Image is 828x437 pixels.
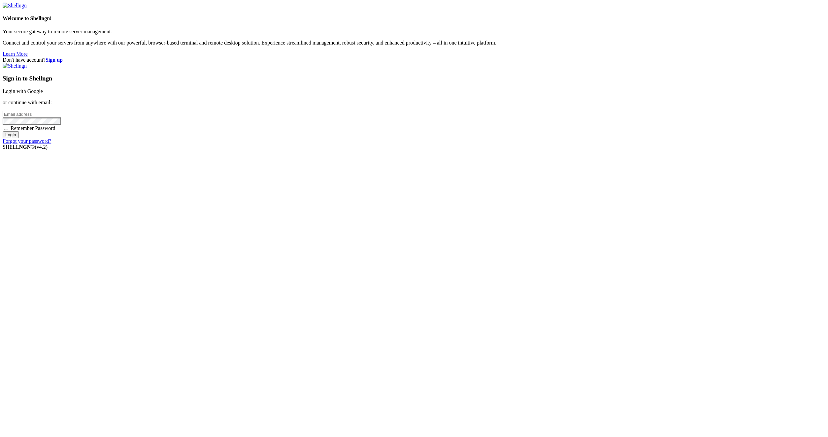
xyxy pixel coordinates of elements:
[3,29,825,35] p: Your secure gateway to remote server management.
[46,57,63,63] a: Sign up
[4,126,8,130] input: Remember Password
[3,144,48,150] span: SHELL ©
[3,138,51,144] a: Forgot your password?
[3,40,825,46] p: Connect and control your servers from anywhere with our powerful, browser-based terminal and remo...
[3,111,61,118] input: Email address
[35,144,48,150] span: 4.2.0
[19,144,31,150] b: NGN
[3,57,825,63] div: Don't have account?
[3,131,19,138] input: Login
[3,16,825,21] h4: Welcome to Shellngn!
[11,125,55,131] span: Remember Password
[3,75,825,82] h3: Sign in to Shellngn
[3,100,825,106] p: or continue with email:
[3,51,28,57] a: Learn More
[3,88,43,94] a: Login with Google
[3,63,27,69] img: Shellngn
[3,3,27,9] img: Shellngn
